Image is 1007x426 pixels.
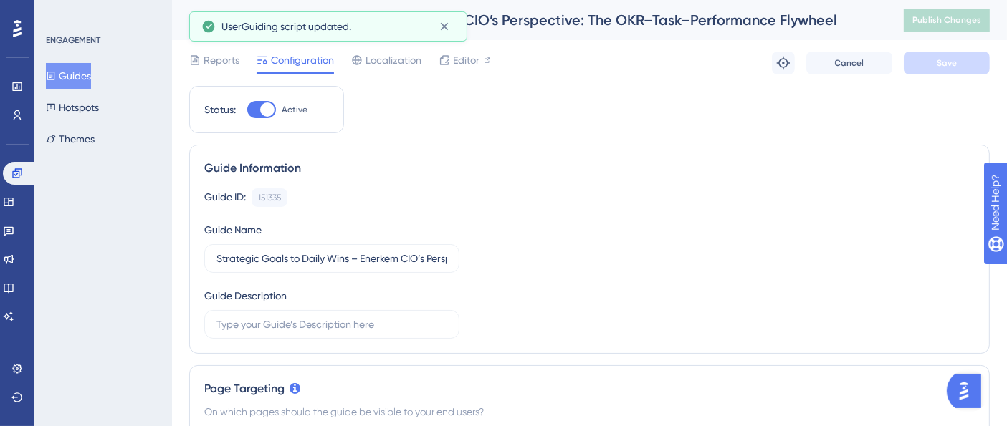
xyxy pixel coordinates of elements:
[46,126,95,152] button: Themes
[937,57,957,69] span: Save
[204,188,246,207] div: Guide ID:
[904,9,990,32] button: Publish Changes
[806,52,892,74] button: Cancel
[204,221,262,238] div: Guide Name
[216,251,447,266] input: Type your Guide’s Name here
[221,18,351,35] span: UserGuiding script updated.
[912,14,981,26] span: Publish Changes
[453,52,479,69] span: Editor
[366,52,421,69] span: Localization
[46,34,100,46] div: ENGAGEMENT
[204,160,975,177] div: Guide Information
[271,52,334,69] span: Configuration
[46,63,91,89] button: Guides
[258,192,281,203] div: 151335
[189,10,868,30] div: Strategic Goals to Daily Wins – Enerkem CIO’s Perspective: The OKR–Task–Performance Flywheel
[34,4,90,21] span: Need Help?
[904,52,990,74] button: Save
[204,403,975,420] div: On which pages should the guide be visible to your end users?
[216,316,447,332] input: Type your Guide’s Description here
[947,369,990,412] iframe: UserGuiding AI Assistant Launcher
[204,101,236,118] div: Status:
[204,52,239,69] span: Reports
[282,104,307,115] span: Active
[46,95,99,120] button: Hotspots
[835,57,864,69] span: Cancel
[204,380,975,397] div: Page Targeting
[204,287,287,304] div: Guide Description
